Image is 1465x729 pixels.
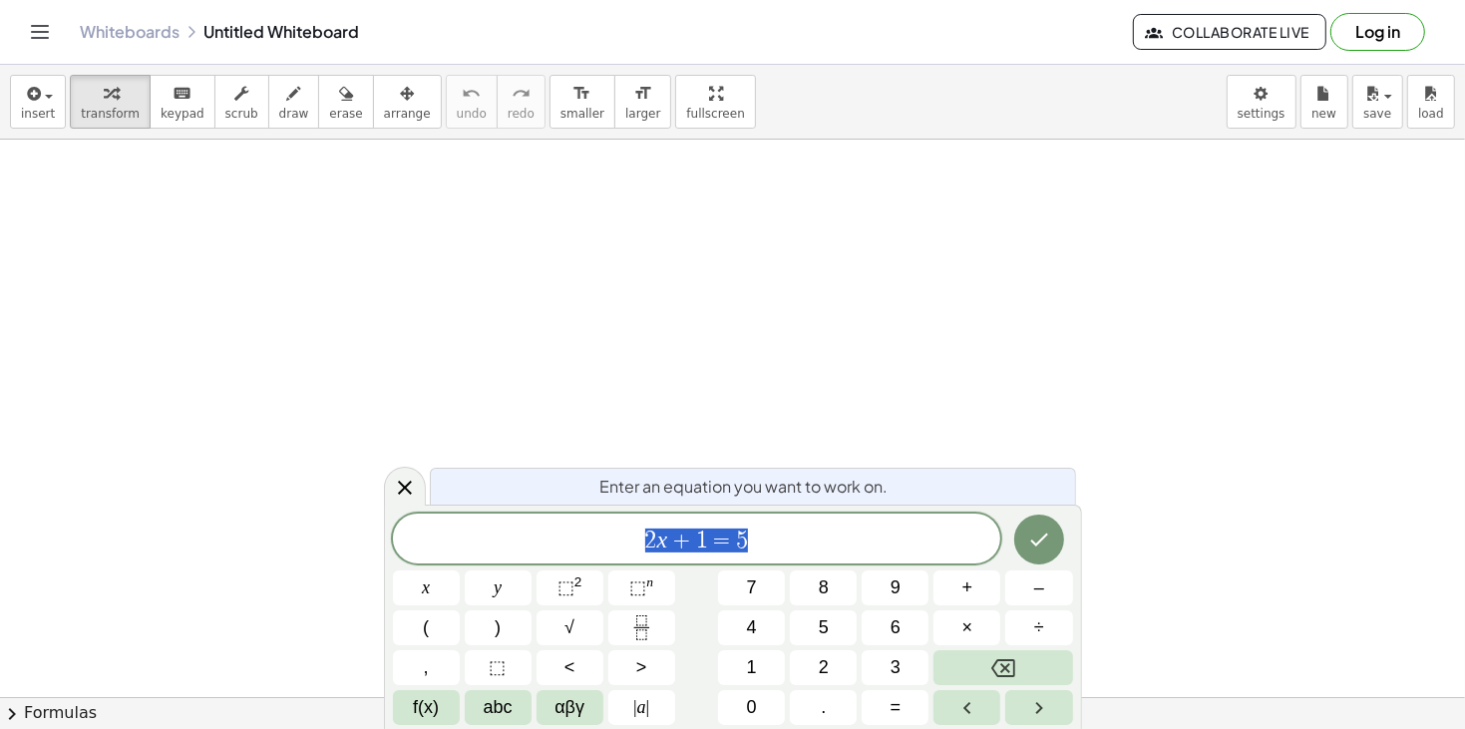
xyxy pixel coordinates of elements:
span: larger [625,107,660,121]
button: undoundo [446,75,498,129]
span: 9 [891,574,901,601]
i: redo [512,82,531,106]
span: a [633,694,649,721]
span: insert [21,107,55,121]
button: redoredo [497,75,546,129]
button: Toggle navigation [24,16,56,48]
span: Enter an equation you want to work on. [600,475,889,499]
button: Divide [1005,610,1072,645]
span: | [633,697,637,717]
span: ÷ [1034,614,1044,641]
span: Collaborate Live [1150,23,1309,41]
span: redo [508,107,535,121]
span: keypad [161,107,204,121]
button: 2 [790,650,857,685]
button: 4 [718,610,785,645]
span: + [962,574,973,601]
span: > [636,654,647,681]
span: save [1363,107,1391,121]
button: ( [393,610,460,645]
span: erase [329,107,362,121]
button: . [790,690,857,725]
button: new [1300,75,1348,129]
span: = [891,694,902,721]
span: – [1034,574,1044,601]
button: Superscript [608,570,675,605]
span: fullscreen [686,107,744,121]
button: Left arrow [933,690,1000,725]
button: Square root [537,610,603,645]
span: 3 [891,654,901,681]
button: Log in [1330,13,1425,51]
span: αβγ [554,694,584,721]
span: < [564,654,575,681]
span: 5 [819,614,829,641]
span: 0 [747,694,757,721]
span: = [708,529,737,552]
span: √ [564,614,574,641]
button: load [1407,75,1455,129]
i: undo [462,82,481,106]
button: erase [318,75,373,129]
span: transform [81,107,140,121]
button: Functions [393,690,460,725]
span: 4 [747,614,757,641]
button: Times [933,610,1000,645]
button: x [393,570,460,605]
button: save [1352,75,1403,129]
button: ) [465,610,532,645]
span: load [1418,107,1444,121]
span: undo [457,107,487,121]
sup: 2 [574,574,582,589]
span: 5 [736,529,748,552]
span: smaller [560,107,604,121]
span: 8 [819,574,829,601]
button: Absolute value [608,690,675,725]
span: settings [1238,107,1285,121]
button: 9 [862,570,928,605]
span: × [962,614,973,641]
span: new [1311,107,1336,121]
span: abc [484,694,513,721]
button: Less than [537,650,603,685]
button: Equals [862,690,928,725]
button: Plus [933,570,1000,605]
span: ( [423,614,429,641]
button: format_sizesmaller [549,75,615,129]
span: ) [495,614,501,641]
span: x [422,574,430,601]
button: format_sizelarger [614,75,671,129]
span: ⬚ [557,577,574,597]
span: draw [279,107,309,121]
span: 1 [747,654,757,681]
button: keyboardkeypad [150,75,215,129]
span: . [821,694,826,721]
button: Squared [537,570,603,605]
span: 1 [696,529,708,552]
span: 6 [891,614,901,641]
i: keyboard [173,82,191,106]
button: 5 [790,610,857,645]
button: Greek alphabet [537,690,603,725]
button: settings [1227,75,1296,129]
button: 0 [718,690,785,725]
button: Placeholder [465,650,532,685]
i: format_size [572,82,591,106]
span: , [424,654,429,681]
span: arrange [384,107,431,121]
span: 2 [819,654,829,681]
button: draw [268,75,320,129]
button: scrub [214,75,269,129]
button: Backspace [933,650,1072,685]
button: Collaborate Live [1133,14,1326,50]
span: | [646,697,650,717]
button: Minus [1005,570,1072,605]
button: 3 [862,650,928,685]
button: 8 [790,570,857,605]
button: 6 [862,610,928,645]
button: y [465,570,532,605]
button: 1 [718,650,785,685]
span: f(x) [413,694,439,721]
var: x [657,527,668,552]
button: 7 [718,570,785,605]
